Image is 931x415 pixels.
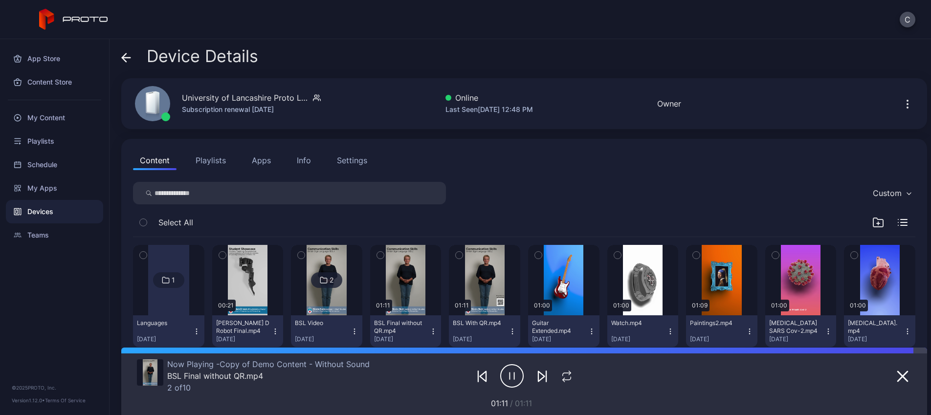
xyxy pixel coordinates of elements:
button: BSL With QR.mp4[DATE] [449,315,520,347]
button: Playlists [189,151,233,170]
button: Guitar Extended.mp4[DATE] [528,315,599,347]
a: App Store [6,47,103,70]
span: Copy of Demo Content - Without Sound [216,359,370,369]
div: 1 [172,276,175,284]
div: 2 of 10 [167,383,370,393]
span: Select All [158,217,193,228]
a: My Apps [6,176,103,200]
span: / [510,398,513,408]
a: Schedule [6,153,103,176]
button: [MEDICAL_DATA].mp4[DATE] [844,315,915,347]
div: BSL With QR.mp4 [453,319,507,327]
button: [PERSON_NAME] D Robot Final.mp4[DATE] [212,315,284,347]
div: Online [445,92,533,104]
button: Apps [245,151,278,170]
a: Devices [6,200,103,223]
a: My Content [6,106,103,130]
button: Info [290,151,318,170]
a: Playlists [6,130,103,153]
div: BSL Final without QR.mp4 [167,371,370,381]
button: C [900,12,915,27]
a: Teams [6,223,103,247]
div: Info [297,154,311,166]
div: BSL Final without QR.mp4 [374,319,428,335]
button: Custom [868,182,915,204]
div: [DATE] [137,335,193,343]
button: BSL Final without QR.mp4[DATE] [370,315,442,347]
div: © 2025 PROTO, Inc. [12,384,97,392]
div: [DATE] [532,335,588,343]
button: Languages[DATE] [133,315,204,347]
button: Content [133,151,177,170]
div: [DATE] [848,335,904,343]
div: [DATE] [453,335,509,343]
div: [DATE] [374,335,430,343]
div: BSL Video [295,319,349,327]
div: Now Playing [167,359,370,369]
div: Owner [657,98,681,109]
button: BSL Video[DATE] [291,315,362,347]
div: Paintings2.mp4 [690,319,744,327]
div: University of Lancashire Proto Luma [182,92,309,104]
div: [DATE] [216,335,272,343]
div: Human Heart.mp4 [848,319,902,335]
span: 01:11 [491,398,508,408]
a: Terms Of Service [45,397,86,403]
a: Content Store [6,70,103,94]
button: Paintings2.mp4[DATE] [686,315,757,347]
div: [DATE] [611,335,667,343]
div: [DATE] [295,335,351,343]
button: [MEDICAL_DATA] SARS Cov-2.mp4[DATE] [765,315,837,347]
div: Covid-19 SARS Cov-2.mp4 [769,319,823,335]
div: 2 [330,276,333,284]
span: Device Details [147,47,258,66]
div: Last Seen [DATE] 12:48 PM [445,104,533,115]
span: 01:11 [515,398,532,408]
div: Subscription renewal [DATE] [182,104,321,115]
div: Watch.mp4 [611,319,665,327]
div: Custom [873,188,902,198]
div: [DATE] [690,335,746,343]
div: Languages [137,319,191,327]
button: Settings [330,151,374,170]
div: Adam D Robot Final.mp4 [216,319,270,335]
div: [DATE] [769,335,825,343]
div: Settings [337,154,367,166]
span: Version 1.12.0 • [12,397,45,403]
button: Watch.mp4[DATE] [607,315,679,347]
div: Guitar Extended.mp4 [532,319,586,335]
